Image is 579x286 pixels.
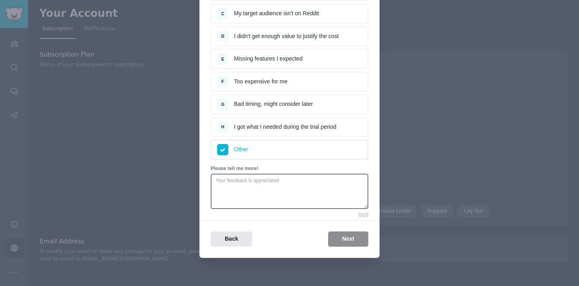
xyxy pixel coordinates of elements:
span: D [221,34,224,39]
span: C [221,11,224,16]
span: 0 [359,212,361,218]
span: 10 [363,212,368,218]
span: F [222,79,224,84]
p: Please tell me more! [211,165,368,172]
p: / [359,212,368,219]
span: E [221,57,224,61]
button: Back [211,231,252,247]
span: G [221,102,224,107]
span: H [221,124,224,129]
